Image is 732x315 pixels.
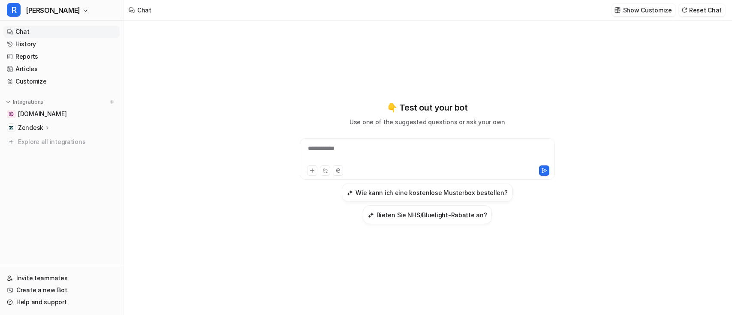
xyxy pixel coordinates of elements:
a: Invite teammates [3,272,120,284]
a: Customize [3,75,120,87]
a: Create a new Bot [3,284,120,296]
img: menu_add.svg [109,99,115,105]
button: Show Customize [612,4,675,16]
img: explore all integrations [7,138,15,146]
button: Reset Chat [679,4,725,16]
span: R [7,3,21,17]
img: Wie kann ich eine kostenlose Musterbox bestellen? [347,189,353,196]
img: customize [615,7,621,13]
span: [PERSON_NAME] [26,4,80,16]
p: Zendesk [18,123,43,132]
h3: Wie kann ich eine kostenlose Musterbox bestellen? [355,188,507,197]
img: Zendesk [9,125,14,130]
p: Show Customize [623,6,672,15]
p: Use one of the suggested questions or ask your own [349,117,505,126]
img: expand menu [5,99,11,105]
p: Integrations [13,99,43,105]
img: reset [681,7,687,13]
a: Chat [3,26,120,38]
span: Explore all integrations [18,135,116,149]
p: 👇 Test out your bot [387,101,467,114]
h3: Bieten Sie NHS/Bluelight-Rabatte an? [377,210,487,219]
button: Bieten Sie NHS/Bluelight-Rabatte an?Bieten Sie NHS/Bluelight-Rabatte an? [363,205,492,224]
button: Wie kann ich eine kostenlose Musterbox bestellen?Wie kann ich eine kostenlose Musterbox bestellen? [342,183,512,202]
a: Articles [3,63,120,75]
img: Bieten Sie NHS/Bluelight-Rabatte an? [368,212,374,218]
button: Integrations [3,98,46,106]
a: Help and support [3,296,120,308]
div: Chat [137,6,151,15]
span: [DOMAIN_NAME] [18,110,66,118]
a: swyfthome.com[DOMAIN_NAME] [3,108,120,120]
img: swyfthome.com [9,111,14,117]
a: History [3,38,120,50]
a: Explore all integrations [3,136,120,148]
a: Reports [3,51,120,63]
